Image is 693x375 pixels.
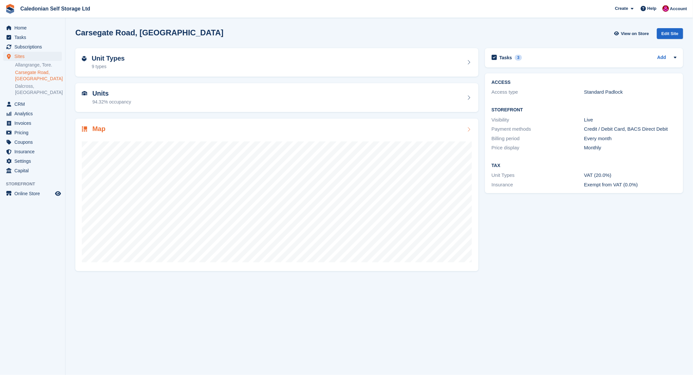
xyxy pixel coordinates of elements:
[14,52,54,61] span: Sites
[75,83,478,112] a: Units 94.32% occupancy
[584,172,677,179] div: VAT (20.0%)
[3,109,62,118] a: menu
[3,138,62,147] a: menu
[92,63,125,70] div: 9 types
[492,163,677,168] h2: Tax
[492,181,584,189] div: Insurance
[584,116,677,124] div: Live
[584,125,677,133] div: Credit / Debit Card, BACS Direct Debit
[75,119,478,271] a: Map
[82,91,87,96] img: unit-icn-7be61d7bf1b0ce9d3e12c5938cc71ed9869f7b940bace4675aadf7bd6d80202e.svg
[499,55,512,61] h2: Tasks
[14,147,54,156] span: Insurance
[3,33,62,42] a: menu
[3,23,62,32] a: menu
[54,190,62,197] a: Preview store
[492,116,584,124] div: Visibility
[613,28,652,39] a: View on Store
[82,126,87,132] img: map-icn-33ee37083ee616e46c38cad1a60f524a97daa1e2b2c8c0bc3eb3415660979fc1.svg
[82,56,86,61] img: unit-type-icn-2b2737a686de81e16bb02015468b77c625bbabd49415b5ef34ead5e3b44a266d.svg
[92,55,125,62] h2: Unit Types
[92,90,131,97] h2: Units
[492,135,584,142] div: Billing period
[75,48,478,77] a: Unit Types 9 types
[584,144,677,152] div: Monthly
[14,33,54,42] span: Tasks
[6,181,65,187] span: Storefront
[621,30,649,37] span: View on Store
[14,119,54,128] span: Invoices
[15,69,62,82] a: Carsegate Road, [GEOGRAPHIC_DATA]
[14,157,54,166] span: Settings
[14,138,54,147] span: Coupons
[14,128,54,137] span: Pricing
[492,107,677,113] h2: Storefront
[15,83,62,96] a: Dalcross, [GEOGRAPHIC_DATA]
[615,5,628,12] span: Create
[657,28,683,39] div: Edit Site
[3,119,62,128] a: menu
[3,128,62,137] a: menu
[492,172,584,179] div: Unit Types
[14,23,54,32] span: Home
[3,42,62,51] a: menu
[492,88,584,96] div: Access type
[492,80,677,85] h2: ACCESS
[3,166,62,175] a: menu
[492,144,584,152] div: Price display
[3,52,62,61] a: menu
[3,157,62,166] a: menu
[14,189,54,198] span: Online Store
[584,181,677,189] div: Exempt from VAT (0.0%)
[5,4,15,14] img: stora-icon-8386f47178a22dfd0bd8f6a31ec36ba5ce8667c1dd55bd0f319d3a0aa187defe.svg
[15,62,62,68] a: Allangrange, Tore.
[18,3,93,14] a: Caledonian Self Storage Ltd
[3,189,62,198] a: menu
[92,99,131,105] div: 94.32% occupancy
[3,147,62,156] a: menu
[492,125,584,133] div: Payment methods
[14,166,54,175] span: Capital
[515,55,522,61] div: 3
[92,125,105,133] h2: Map
[657,54,666,62] a: Add
[584,88,677,96] div: Standard Padlock
[14,109,54,118] span: Analytics
[657,28,683,42] a: Edit Site
[584,135,677,142] div: Every month
[670,6,687,12] span: Account
[75,28,224,37] h2: Carsegate Road, [GEOGRAPHIC_DATA]
[647,5,657,12] span: Help
[663,5,669,12] img: Donald Mathieson
[14,42,54,51] span: Subscriptions
[14,100,54,109] span: CRM
[3,100,62,109] a: menu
